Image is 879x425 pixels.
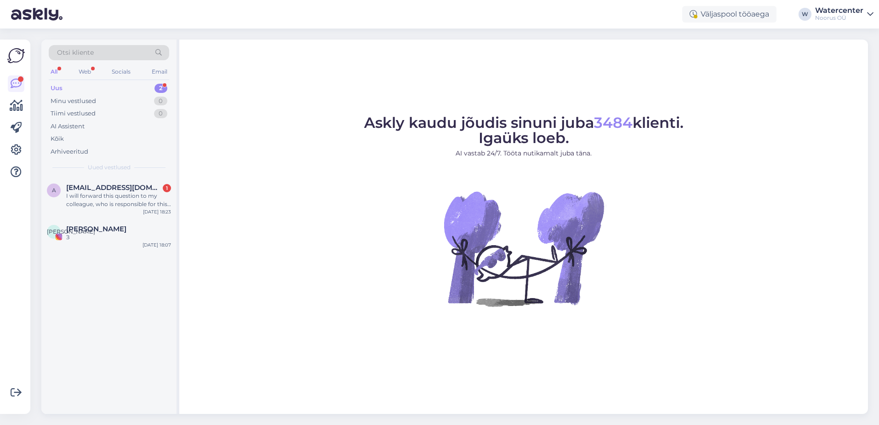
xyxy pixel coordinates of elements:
[66,192,171,208] div: I will forward this question to my colleague, who is responsible for this. The reply will be here...
[51,97,96,106] div: Minu vestlused
[594,114,633,132] span: 3484
[51,84,63,93] div: Uus
[51,122,85,131] div: AI Assistent
[815,7,863,14] div: Watercenter
[110,66,132,78] div: Socials
[7,47,25,64] img: Askly Logo
[66,184,162,192] span: Annelikam@gmail.com
[66,225,126,233] span: Антон Егоров
[441,166,606,331] img: No Chat active
[150,66,169,78] div: Email
[364,114,684,147] span: Askly kaudu jõudis sinuni juba klienti. Igaüks loeb.
[51,109,96,118] div: Tiimi vestlused
[88,163,131,172] span: Uued vestlused
[364,149,684,158] p: AI vastab 24/7. Tööta nutikamalt juba täna.
[682,6,776,23] div: Väljaspool tööaega
[815,7,873,22] a: WatercenterNoorus OÜ
[51,134,64,144] div: Kõik
[57,48,94,57] span: Otsi kliente
[799,8,811,21] div: W
[52,187,56,194] span: A
[154,84,167,93] div: 2
[66,233,171,241] div: З
[49,66,59,78] div: All
[143,208,171,215] div: [DATE] 18:23
[154,97,167,106] div: 0
[47,228,95,235] span: [PERSON_NAME]
[143,241,171,248] div: [DATE] 18:07
[163,184,171,192] div: 1
[77,66,93,78] div: Web
[51,147,88,156] div: Arhiveeritud
[154,109,167,118] div: 0
[815,14,863,22] div: Noorus OÜ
